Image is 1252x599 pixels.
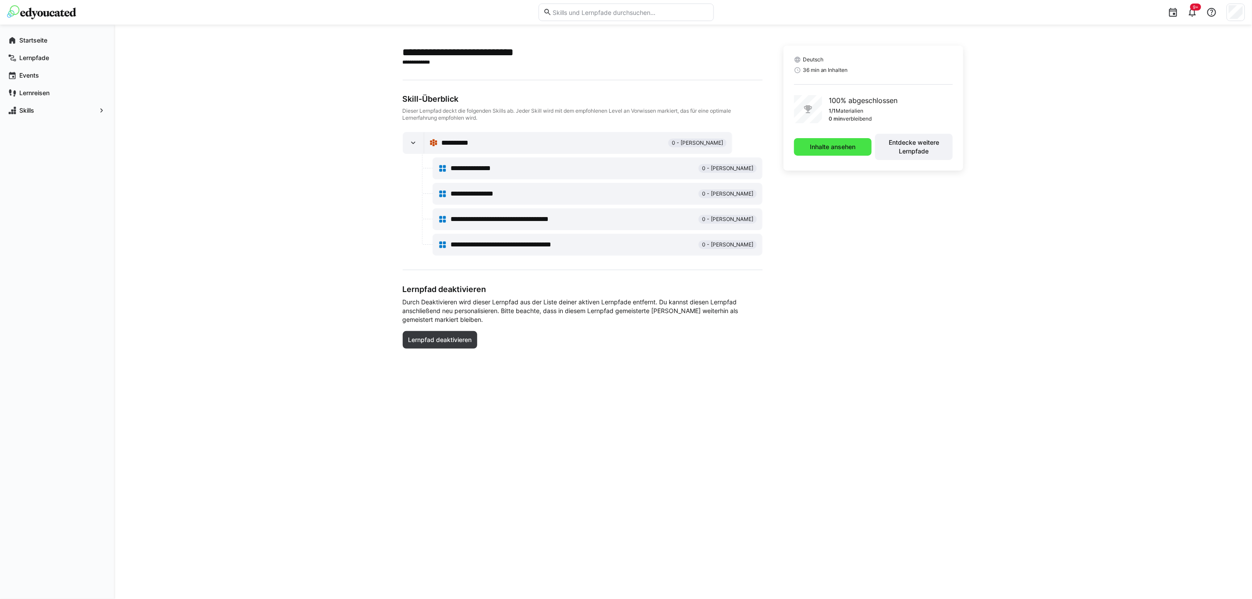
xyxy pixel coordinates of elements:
span: 9+ [1193,4,1199,10]
div: Skill-Überblick [403,94,763,104]
span: Durch Deaktivieren wird dieser Lernpfad aus der Liste deiner aktiven Lernpfade entfernt. Du kanns... [403,298,763,324]
span: 0 - [PERSON_NAME] [702,190,753,197]
span: 0 - [PERSON_NAME] [702,216,753,223]
button: Entdecke weitere Lernpfade [875,134,953,160]
p: 1/1 [829,107,836,114]
p: 0 min [829,115,843,122]
h3: Lernpfad deaktivieren [403,284,763,294]
p: 100% abgeschlossen [829,95,898,106]
input: Skills und Lernpfade durchsuchen… [552,8,709,16]
span: 0 - [PERSON_NAME] [702,165,753,172]
span: 36 min an Inhalten [803,67,848,74]
span: Inhalte ansehen [809,143,857,151]
span: Entdecke weitere Lernpfade [880,138,948,156]
span: 0 - [PERSON_NAME] [702,241,753,248]
button: Lernpfad deaktivieren [403,331,478,349]
button: Inhalte ansehen [794,138,872,156]
p: Materialien [836,107,864,114]
span: 0 - [PERSON_NAME] [672,139,723,146]
p: verbleibend [843,115,872,122]
span: Lernpfad deaktivieren [407,335,473,344]
span: Deutsch [803,56,823,63]
div: Dieser Lernpfad deckt die folgenden Skills ab. Jeder Skill wird mit dem empfohlenen Level an Vorw... [403,107,763,121]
